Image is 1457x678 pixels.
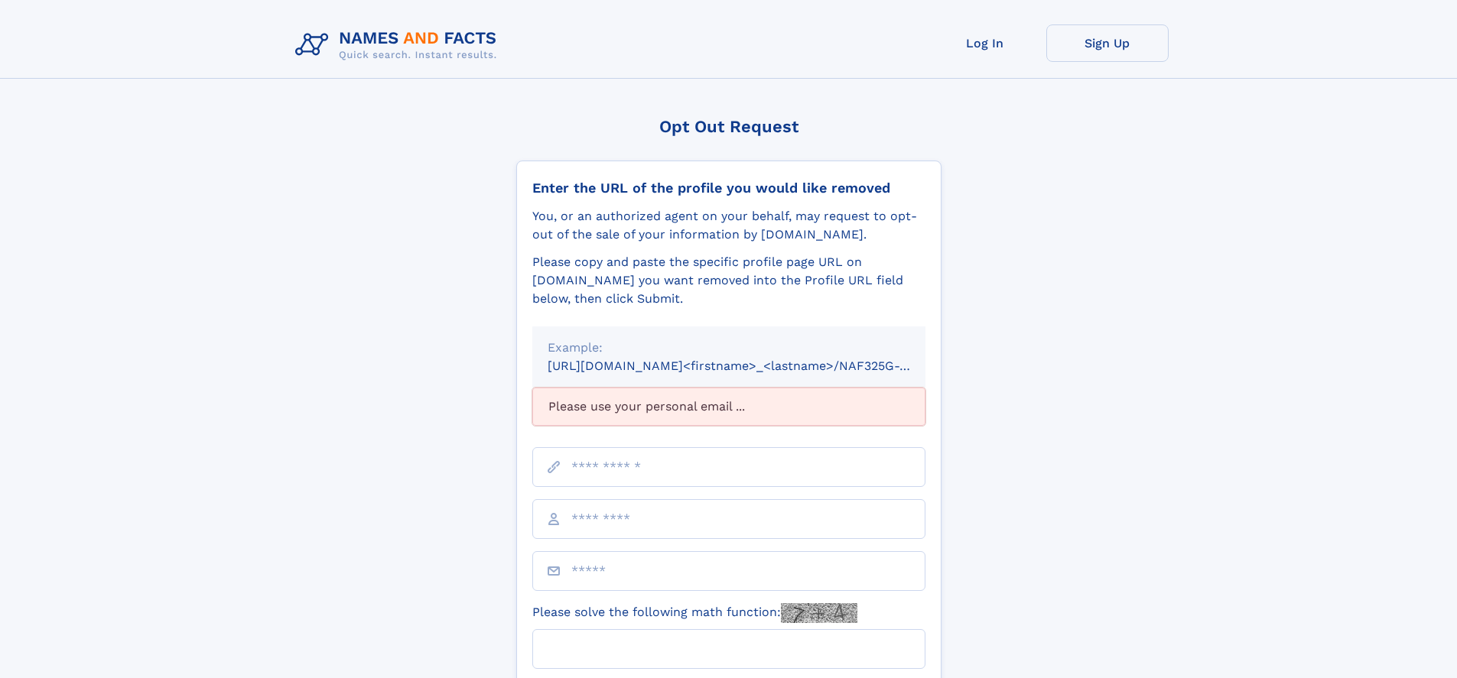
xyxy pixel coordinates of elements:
label: Please solve the following math function: [532,603,857,623]
a: Log In [924,24,1046,62]
div: You, or an authorized agent on your behalf, may request to opt-out of the sale of your informatio... [532,207,925,244]
div: Please use your personal email ... [532,388,925,426]
div: Please copy and paste the specific profile page URL on [DOMAIN_NAME] you want removed into the Pr... [532,253,925,308]
a: Sign Up [1046,24,1169,62]
div: Opt Out Request [516,117,942,136]
img: Logo Names and Facts [289,24,509,66]
small: [URL][DOMAIN_NAME]<firstname>_<lastname>/NAF325G-xxxxxxxx [548,358,955,373]
div: Example: [548,339,910,357]
div: Enter the URL of the profile you would like removed [532,180,925,196]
